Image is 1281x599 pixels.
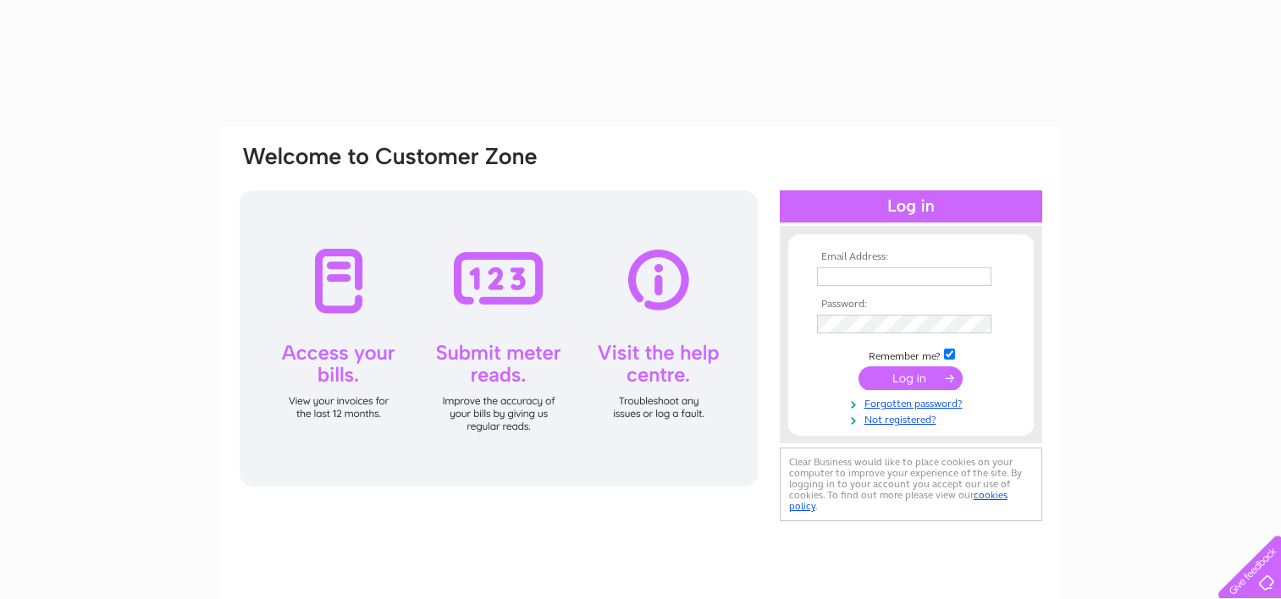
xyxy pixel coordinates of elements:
[813,346,1009,363] td: Remember me?
[780,448,1042,521] div: Clear Business would like to place cookies on your computer to improve your experience of the sit...
[817,394,1009,410] a: Forgotten password?
[817,410,1009,426] a: Not registered?
[813,299,1009,310] th: Password:
[859,366,963,390] input: Submit
[789,489,1008,512] a: cookies policy
[813,251,1009,263] th: Email Address:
